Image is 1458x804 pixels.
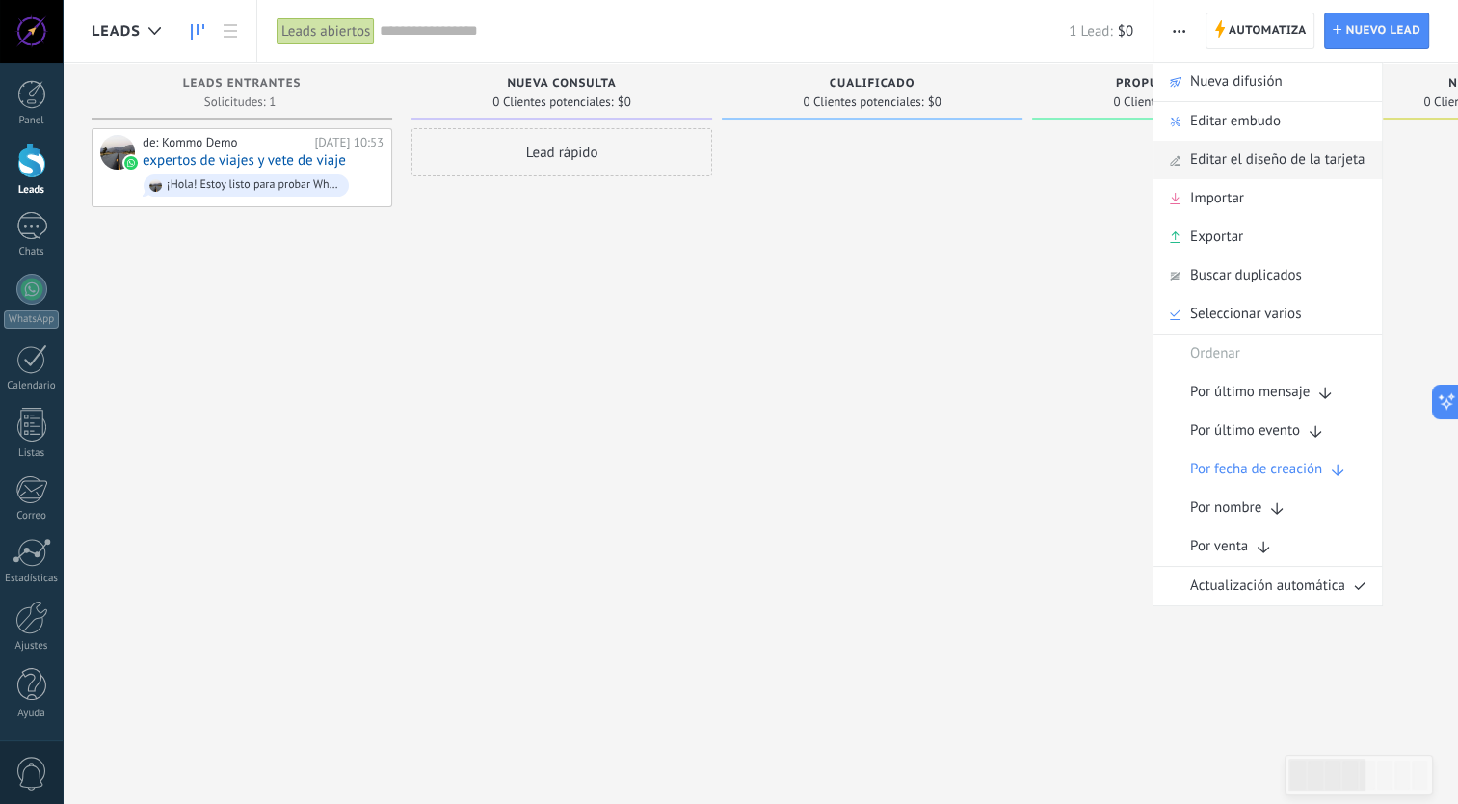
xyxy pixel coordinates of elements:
span: 1 Lead: [1069,22,1112,40]
span: Exportar [1190,218,1243,256]
span: Nueva consulta [507,77,616,91]
span: Importar [1190,179,1244,218]
a: Lista [214,13,247,50]
a: Nuevo lead [1324,13,1429,49]
span: Automatiza [1229,13,1307,48]
span: Por fecha de creación [1190,450,1322,489]
div: Lead rápido [411,128,712,176]
span: Cualificado [830,77,915,91]
span: $0 [928,96,941,108]
a: Leads [181,13,214,50]
a: expertos de viajes y vete de viaje [143,152,346,169]
div: Nueva consulta [421,77,702,94]
div: expertos de viajes y vete de viaje [100,135,135,170]
div: Ayuda [4,708,60,720]
span: $0 [618,96,631,108]
div: Cualificado [731,77,1013,94]
span: Leads [92,22,141,40]
span: Leads Entrantes [183,77,302,91]
div: [DATE] 10:53 [314,135,384,150]
span: Nueva difusión [1190,63,1283,101]
div: Correo [4,510,60,523]
div: Panel [4,115,60,127]
div: ¡Hola! Estoy listo para probar WhatsApp en Kommo. Mi código de verificación es aNflr5 [167,178,340,192]
div: Leads Entrantes [101,77,383,94]
img: waba.svg [124,156,138,170]
span: 0 Clientes potenciales: [1113,96,1233,108]
span: Actualización automática [1190,567,1345,605]
span: Nuevo lead [1345,13,1420,48]
div: WhatsApp [4,310,59,329]
div: Listas [4,447,60,460]
span: Por último evento [1190,412,1300,450]
div: Propuesta enviada [1042,77,1323,94]
span: Por venta [1190,527,1248,566]
span: Propuesta enviada [1116,77,1250,91]
span: Solicitudes: 1 [204,96,276,108]
div: Ajustes [4,640,60,653]
span: 0 Clientes potenciales: [492,96,613,108]
span: Editar embudo [1190,102,1281,141]
span: Ordenar [1190,335,1240,373]
span: 0 Clientes potenciales: [803,96,923,108]
div: Estadísticas [4,573,60,585]
a: Automatiza [1206,13,1315,49]
div: Chats [4,246,60,258]
span: Editar el diseño de la tarjeta [1190,141,1365,179]
span: Buscar duplicados [1190,256,1302,295]
div: Leads [4,184,60,197]
span: $0 [1118,22,1133,40]
span: Por nombre [1190,489,1261,527]
div: Calendario [4,380,60,392]
span: Por último mensaje [1190,373,1310,412]
button: Más [1165,13,1193,49]
div: Leads abiertos [277,17,375,45]
span: Seleccionar varios [1190,295,1301,334]
div: de: Kommo Demo [143,135,307,150]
